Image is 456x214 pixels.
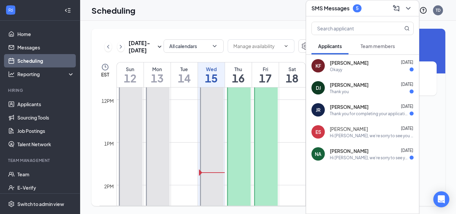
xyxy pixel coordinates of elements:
div: Hi [PERSON_NAME], we’re sorry to see you go! Your meeting with Firehouse Subs for Team Member at ... [330,155,410,161]
div: Sat [279,66,306,72]
h1: 16 [225,72,252,84]
svg: Collapse [64,7,71,14]
h1: 14 [171,72,198,84]
a: October 15, 2025 [198,62,225,87]
svg: Settings [8,201,15,207]
h1: Scheduling [91,5,136,16]
svg: ComposeMessage [392,4,400,12]
button: ChevronDown [403,3,414,14]
a: Scheduling [17,54,74,67]
span: [DATE] [401,126,413,131]
a: Team [17,168,74,181]
a: October 17, 2025 [252,62,279,87]
div: Sun [117,66,144,72]
div: Open Intercom Messenger [433,191,449,207]
svg: ChevronDown [404,4,412,12]
div: Tue [171,66,198,72]
a: Messages [17,41,74,54]
a: October 12, 2025 [117,62,144,87]
button: Settings [298,39,312,53]
a: Sourcing Tools [17,111,74,124]
span: [DATE] [401,148,413,153]
svg: Analysis [8,71,15,77]
svg: ChevronLeft [105,43,111,51]
a: October 16, 2025 [225,62,252,87]
div: Switch to admin view [17,201,64,207]
svg: ChevronDown [283,43,289,49]
div: JR [316,106,320,113]
span: [PERSON_NAME] [330,59,369,66]
span: Team members [361,43,395,49]
a: October 13, 2025 [144,62,171,87]
button: ComposeMessage [391,3,402,14]
span: [PERSON_NAME] [330,103,369,110]
svg: SmallChevronDown [156,43,164,51]
span: [PERSON_NAME] [330,126,368,132]
svg: QuestionInfo [419,6,427,14]
input: Search applicant [312,22,391,35]
div: Team Management [8,158,73,163]
svg: ChevronRight [118,43,124,51]
span: [DATE] [401,82,413,87]
div: Wed [198,66,225,72]
a: Talent Network [17,138,74,151]
a: Job Postings [17,124,74,138]
span: Applicants [318,43,342,49]
span: [PERSON_NAME] [330,148,369,154]
span: EST [101,71,109,78]
svg: MagnifyingGlass [404,26,410,31]
h1: 12 [117,72,144,84]
button: All calendarsChevronDown [164,39,224,53]
div: Reporting [17,71,75,77]
button: ChevronRight [117,42,125,52]
div: ES [315,129,321,135]
div: 2pm [103,183,115,190]
a: E-Verify [17,181,74,194]
span: [DATE] [401,60,413,65]
span: [DATE] [401,104,413,109]
svg: Clock [101,63,109,71]
div: 1pm [103,140,115,147]
div: Thank you for completing your application for the Team Member position. We will review you applic... [330,111,410,117]
div: Hi [PERSON_NAME], we’re sorry to see you go! Your meeting with Firehouse Subs for Team Member at ... [330,133,414,139]
svg: ChevronDown [211,43,218,49]
h1: 13 [144,72,171,84]
a: October 18, 2025 [279,62,306,87]
a: October 14, 2025 [171,62,198,87]
a: Settings [298,39,312,54]
a: Home [17,27,74,41]
div: 5 [356,5,359,11]
div: Mon [144,66,171,72]
div: Thu [225,66,252,72]
h1: 18 [279,72,306,84]
div: Okayy [330,67,342,72]
button: ChevronLeft [104,42,112,52]
div: 12pm [100,97,115,104]
a: Applicants [17,97,74,111]
div: Hiring [8,87,73,93]
div: Thank you [330,89,349,94]
div: TD [436,7,441,13]
div: NA [315,151,321,157]
span: [PERSON_NAME] [330,81,369,88]
div: Fri [252,66,279,72]
div: KF [315,62,321,69]
input: Manage availability [233,42,281,50]
h1: 17 [252,72,279,84]
h3: [DATE] - [DATE] [129,39,156,54]
h3: SMS Messages [311,5,350,12]
svg: Settings [301,42,309,50]
div: DJ [316,84,321,91]
h1: 15 [198,72,225,84]
svg: WorkstreamLogo [7,7,14,13]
